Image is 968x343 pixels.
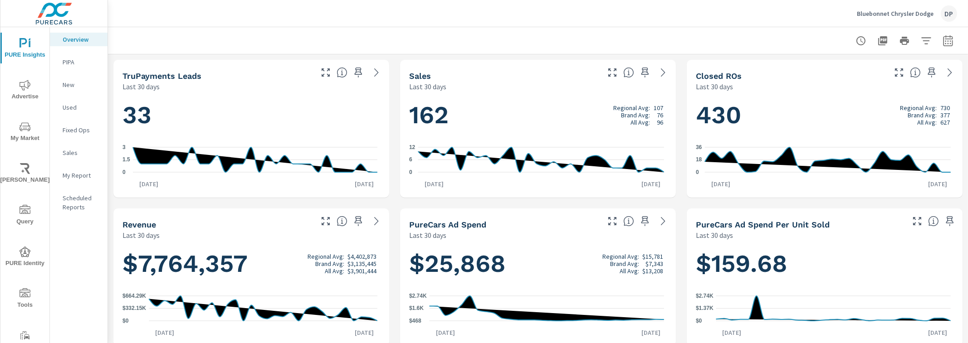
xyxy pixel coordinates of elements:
p: All Avg: [620,267,639,275]
span: Save this to your personalized report [943,214,957,228]
h1: $25,868 [409,248,667,279]
p: 76 [657,111,663,119]
p: [DATE] [430,328,461,337]
text: 36 [696,144,702,150]
span: Query [3,205,47,227]
text: $468 [409,318,421,324]
a: See more details in report [943,65,957,80]
p: [DATE] [149,328,181,337]
p: Sales [63,148,100,157]
div: Sales [50,146,108,159]
p: Last 30 days [696,81,733,92]
h1: $159.68 [696,248,953,279]
p: Regional Avg: [308,253,344,260]
h1: 430 [696,100,953,130]
p: Used [63,103,100,112]
p: Scheduled Reports [63,193,100,212]
text: 12 [409,144,416,150]
p: Regional Avg: [613,104,650,111]
span: Number of Repair Orders Closed by the selected dealership group over the selected time range. [So... [910,67,921,78]
p: Regional Avg: [900,104,937,111]
h1: $7,764,357 [122,248,380,279]
span: Total cost of media for all PureCars channels for the selected dealership group over the selected... [623,216,634,227]
p: 107 [654,104,663,111]
text: $0 [696,318,702,324]
p: [DATE] [418,179,450,188]
p: Brand Avg: [610,260,639,267]
h5: truPayments Leads [122,71,201,81]
p: Last 30 days [409,230,446,241]
p: 377 [940,111,950,119]
text: 0 [696,169,699,175]
p: Brand Avg: [908,111,937,119]
div: Overview [50,33,108,46]
button: Apply Filters [917,32,935,50]
h5: Sales [409,71,431,81]
p: Last 30 days [696,230,733,241]
p: Brand Avg: [315,260,344,267]
p: Last 30 days [122,230,160,241]
button: Make Fullscreen [318,65,333,80]
div: Used [50,101,108,114]
h5: Revenue [122,220,156,229]
h5: PureCars Ad Spend Per Unit Sold [696,220,830,229]
span: Save this to your personalized report [638,65,652,80]
p: [DATE] [348,179,380,188]
button: Make Fullscreen [892,65,906,80]
p: $3,135,445 [347,260,376,267]
text: $1.6K [409,305,424,312]
text: $1.37K [696,305,714,312]
p: 730 [940,104,950,111]
p: $13,208 [642,267,663,275]
p: $7,343 [645,260,663,267]
p: All Avg: [325,267,344,275]
h5: PureCars Ad Spend [409,220,486,229]
span: PURE Identity [3,246,47,269]
text: 6 [409,157,412,163]
p: [DATE] [348,328,380,337]
span: Save this to your personalized report [351,214,366,228]
span: Tools [3,288,47,310]
p: Fixed Ops [63,126,100,135]
div: Scheduled Reports [50,191,108,214]
span: [PERSON_NAME] [3,163,47,185]
p: [DATE] [133,179,165,188]
button: "Export Report to PDF" [874,32,892,50]
p: PIPA [63,58,100,67]
span: My Market [3,121,47,144]
div: New [50,78,108,92]
a: See more details in report [369,214,384,228]
p: Bluebonnet Chrysler Dodge [857,10,934,18]
p: All Avg: [917,119,937,126]
p: $4,402,873 [347,253,376,260]
span: Save this to your personalized report [924,65,939,80]
p: [DATE] [705,179,737,188]
p: [DATE] [635,328,667,337]
text: 0 [122,169,126,175]
p: $15,781 [642,253,663,260]
a: See more details in report [656,214,670,228]
p: Last 30 days [122,81,160,92]
p: [DATE] [922,328,953,337]
p: [DATE] [716,328,748,337]
text: 18 [696,157,702,163]
p: Regional Avg: [602,253,639,260]
h1: 162 [409,100,667,130]
p: 96 [657,119,663,126]
span: Advertise [3,80,47,102]
button: Make Fullscreen [910,214,924,228]
p: My Report [63,171,100,180]
span: PURE Insights [3,38,47,60]
text: 1.5 [122,157,130,163]
p: 627 [940,119,950,126]
div: DP [941,5,957,22]
p: Last 30 days [409,81,446,92]
span: Average cost of advertising per each vehicle sold at the dealer over the selected date range. The... [928,216,939,227]
text: $332.15K [122,305,146,312]
div: Fixed Ops [50,123,108,137]
text: $2.74K [696,293,714,299]
p: [DATE] [635,179,667,188]
text: $0 [122,318,129,324]
p: Brand Avg: [621,111,650,119]
p: [DATE] [922,179,953,188]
